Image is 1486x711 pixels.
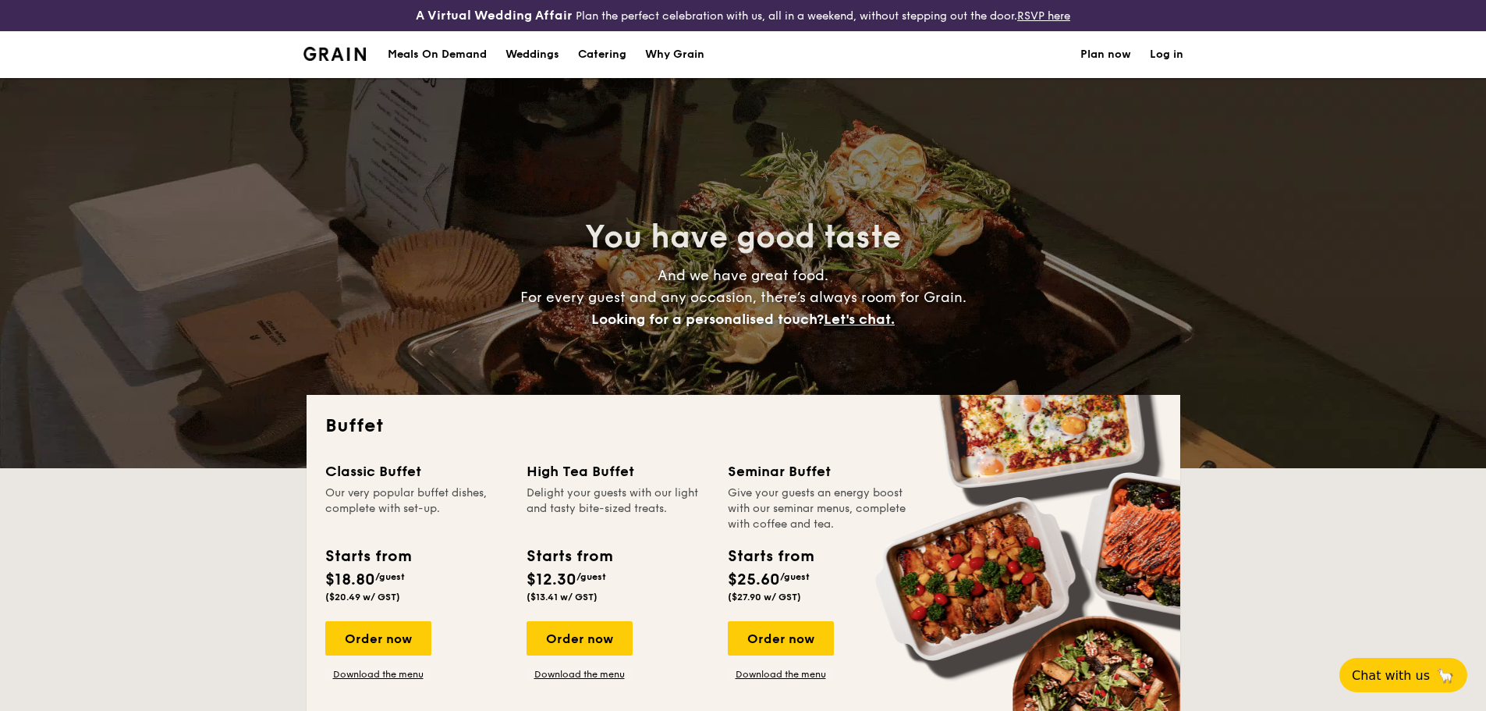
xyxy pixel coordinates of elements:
a: Plan now [1080,31,1131,78]
span: ($20.49 w/ GST) [325,592,400,603]
div: Order now [728,621,834,656]
div: Weddings [505,31,559,78]
span: /guest [780,571,810,582]
div: Starts from [527,545,612,568]
a: RSVP here [1017,9,1070,23]
h1: Catering [578,31,626,78]
img: Grain [303,47,367,61]
div: Seminar Buffet [728,460,910,482]
a: Download the menu [527,668,633,681]
button: Chat with us🦙 [1339,658,1467,692]
h2: Buffet [325,414,1161,439]
a: Log in [1150,31,1183,78]
a: Download the menu [728,668,834,681]
span: Looking for a personalised touch? [591,311,824,328]
a: Why Grain [636,31,714,78]
h4: A Virtual Wedding Affair [416,6,573,25]
a: Catering [569,31,636,78]
span: Chat with us [1352,668,1430,683]
div: Meals On Demand [388,31,487,78]
div: Our very popular buffet dishes, complete with set-up. [325,485,508,532]
span: ($27.90 w/ GST) [728,592,801,603]
span: Let's chat. [824,311,895,328]
a: Logotype [303,47,367,61]
a: Download the menu [325,668,431,681]
div: Order now [527,621,633,656]
span: $18.80 [325,571,375,589]
div: Starts from [728,545,813,568]
div: Order now [325,621,431,656]
a: Meals On Demand [378,31,496,78]
div: High Tea Buffet [527,460,709,482]
div: Plan the perfect celebration with us, all in a weekend, without stepping out the door. [294,6,1193,25]
span: You have good taste [585,219,901,256]
span: ($13.41 w/ GST) [527,592,598,603]
span: $12.30 [527,571,576,589]
span: $25.60 [728,571,780,589]
div: Give your guests an energy boost with our seminar menus, complete with coffee and tea. [728,485,910,532]
span: /guest [375,571,405,582]
div: Why Grain [645,31,704,78]
span: /guest [576,571,606,582]
div: Delight your guests with our light and tasty bite-sized treats. [527,485,709,532]
span: And we have great food. For every guest and any occasion, there’s always room for Grain. [520,267,966,328]
div: Starts from [325,545,410,568]
span: 🦙 [1436,667,1455,684]
a: Weddings [496,31,569,78]
div: Classic Buffet [325,460,508,482]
